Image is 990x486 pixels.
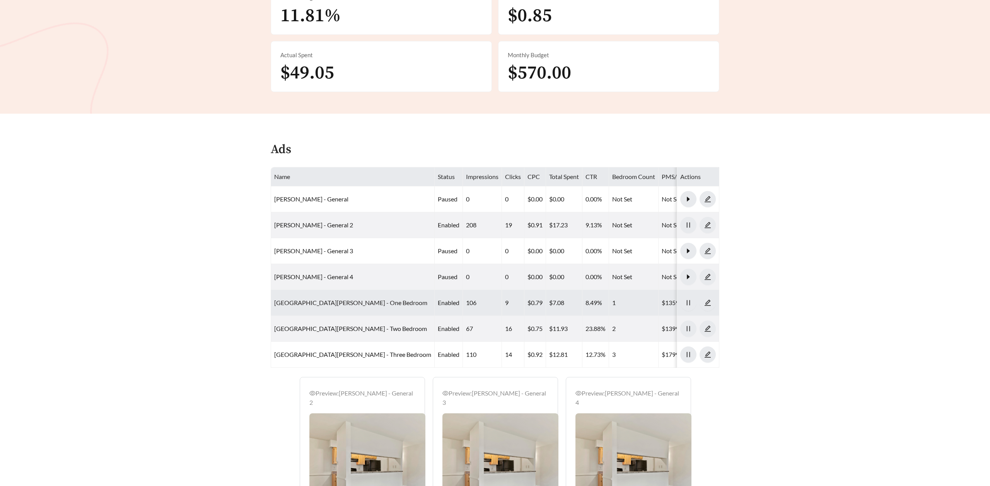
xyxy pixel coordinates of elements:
span: CPC [527,173,540,180]
td: $0.92 [524,342,546,368]
a: [PERSON_NAME] - General [274,195,348,203]
td: 0 [502,186,524,212]
a: [GEOGRAPHIC_DATA][PERSON_NAME] - Two Bedroom [274,325,427,332]
th: Clicks [502,167,524,186]
th: Total Spent [546,167,582,186]
a: edit [700,247,716,254]
span: edit [700,222,715,229]
span: paused [438,195,457,203]
td: 0.00% [582,238,609,264]
span: caret-right [681,247,696,254]
td: 0 [463,264,502,290]
td: $0.79 [524,290,546,316]
td: 9 [502,290,524,316]
span: $570.00 [508,61,571,85]
td: 0 [502,238,524,264]
span: CTR [585,173,597,180]
span: enabled [438,299,459,306]
button: caret-right [680,269,696,285]
td: $0.00 [546,186,582,212]
td: 0.00% [582,186,609,212]
button: edit [700,295,716,311]
th: Impressions [463,167,502,186]
td: Not Set [609,186,659,212]
span: enabled [438,221,459,229]
td: 0 [463,186,502,212]
button: pause [680,346,696,363]
td: $1399 [659,316,728,342]
a: [GEOGRAPHIC_DATA][PERSON_NAME] - One Bedroom [274,299,427,306]
td: $1799 [659,342,728,368]
button: pause [680,295,696,311]
span: enabled [438,325,459,332]
td: 8.49% [582,290,609,316]
td: 2 [609,316,659,342]
span: paused [438,247,457,254]
button: caret-right [680,243,696,259]
td: $7.08 [546,290,582,316]
td: 0 [463,238,502,264]
a: edit [700,273,716,280]
a: edit [700,299,716,306]
a: edit [700,325,716,332]
td: 0.00% [582,264,609,290]
td: $0.00 [524,264,546,290]
button: edit [700,321,716,337]
div: Preview: [PERSON_NAME] - General 4 [575,389,681,407]
a: [PERSON_NAME] - General 4 [274,273,353,280]
td: Not Set [609,238,659,264]
td: 0 [502,264,524,290]
span: eye [575,390,582,396]
td: Not Set [659,238,728,264]
td: 1 [609,290,659,316]
button: edit [700,243,716,259]
span: paused [438,273,457,280]
span: eye [309,390,316,396]
td: 19 [502,212,524,238]
button: edit [700,191,716,207]
td: $0.00 [546,238,582,264]
div: Preview: [PERSON_NAME] - General 3 [442,389,548,407]
td: Not Set [609,264,659,290]
td: 14 [502,342,524,368]
td: 9.13% [582,212,609,238]
div: Actual Spent [280,51,482,60]
span: edit [700,247,715,254]
td: $17.23 [546,212,582,238]
td: $0.00 [546,264,582,290]
div: Preview: [PERSON_NAME] - General 2 [309,389,415,407]
th: Status [435,167,463,186]
td: 208 [463,212,502,238]
td: $0.91 [524,212,546,238]
th: Bedroom Count [609,167,659,186]
td: 67 [463,316,502,342]
span: caret-right [681,273,696,280]
span: pause [681,222,696,229]
span: edit [700,325,715,332]
button: edit [700,217,716,233]
td: $0.75 [524,316,546,342]
td: 12.73% [582,342,609,368]
td: 23.88% [582,316,609,342]
td: $12.81 [546,342,582,368]
th: Actions [677,167,719,186]
button: edit [700,269,716,285]
td: Not Set [659,264,728,290]
span: pause [681,351,696,358]
button: edit [700,346,716,363]
td: 110 [463,342,502,368]
span: edit [700,273,715,280]
td: 106 [463,290,502,316]
span: edit [700,299,715,306]
td: $11.93 [546,316,582,342]
span: caret-right [681,196,696,203]
div: Monthly Budget [508,51,710,60]
a: [PERSON_NAME] - General 3 [274,247,353,254]
th: PMS/Scraper Unit Price [659,167,728,186]
td: $1359 [659,290,728,316]
td: 3 [609,342,659,368]
span: edit [700,351,715,358]
a: [GEOGRAPHIC_DATA][PERSON_NAME] - Three Bedroom [274,351,431,358]
span: 11.81% [280,4,341,27]
td: $0.00 [524,238,546,264]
